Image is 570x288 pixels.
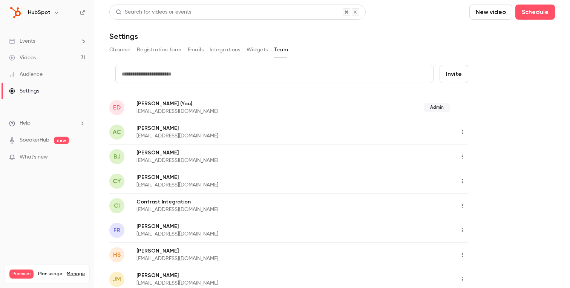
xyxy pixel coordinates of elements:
[188,44,204,56] button: Emails
[113,103,121,112] span: ED
[136,157,337,164] p: [EMAIL_ADDRESS][DOMAIN_NAME]
[9,6,21,18] img: HubSpot
[136,255,337,262] p: [EMAIL_ADDRESS][DOMAIN_NAME]
[136,174,337,181] p: [PERSON_NAME]
[136,230,337,238] p: [EMAIL_ADDRESS][DOMAIN_NAME]
[136,206,337,213] p: [EMAIL_ADDRESS][DOMAIN_NAME]
[38,271,62,277] span: Plan usage
[136,125,337,132] p: [PERSON_NAME]
[136,279,337,287] p: [EMAIL_ADDRESS][DOMAIN_NAME]
[9,71,43,78] div: Audience
[136,247,337,255] p: [PERSON_NAME]
[9,54,36,62] div: Videos
[137,44,182,56] button: Registration form
[28,9,51,16] h6: HubSpot
[274,44,288,56] button: Team
[9,270,34,279] span: Premium
[113,152,121,161] span: BJ
[116,8,191,16] div: Search for videos or events
[210,44,241,56] button: Integrations
[136,149,337,157] p: [PERSON_NAME]
[136,181,337,189] p: [EMAIL_ADDRESS][DOMAIN_NAME]
[469,5,512,20] button: New video
[113,275,121,284] span: JM
[179,100,192,108] span: (You)
[9,87,39,95] div: Settings
[113,226,120,235] span: FR
[136,100,321,108] p: [PERSON_NAME]
[136,223,337,230] p: [PERSON_NAME]
[113,177,121,186] span: CY
[440,65,468,83] button: Invite
[136,272,337,279] p: [PERSON_NAME]
[54,137,69,144] span: new
[247,44,268,56] button: Widgets
[9,119,85,127] li: help-dropdown-opener
[515,5,555,20] button: Schedule
[9,37,35,45] div: Events
[20,136,49,144] a: SpeakerHub
[67,271,85,277] a: Manage
[113,250,121,259] span: HS
[76,154,85,161] iframe: Noticeable Trigger
[136,132,337,140] p: [EMAIL_ADDRESS][DOMAIN_NAME]
[20,153,48,161] span: What's new
[114,201,120,210] span: CI
[424,103,450,112] span: Admin
[109,44,131,56] button: Channel
[20,119,31,127] span: Help
[136,198,337,206] p: Contrast Integration
[136,108,321,115] p: [EMAIL_ADDRESS][DOMAIN_NAME]
[113,128,121,137] span: AC
[109,32,138,41] h1: Settings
